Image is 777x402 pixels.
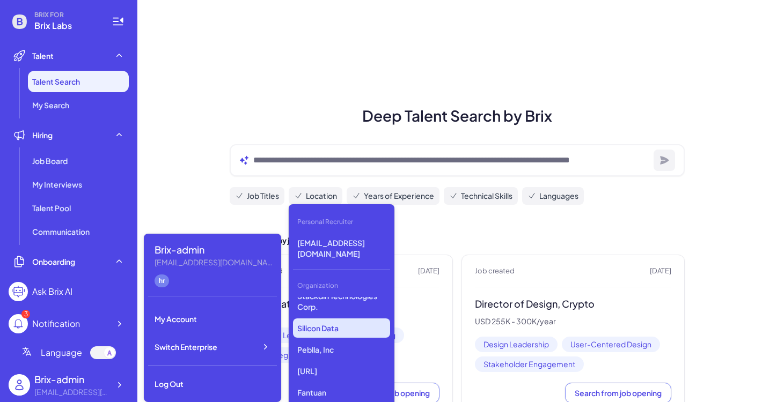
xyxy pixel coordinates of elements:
span: Onboarding [32,256,75,267]
span: Stakeholder Engagement [475,356,584,372]
span: Hiring [32,130,53,140]
span: Search from job opening [575,388,662,398]
div: Log Out [148,372,277,396]
span: User-Centered Design [562,337,660,352]
span: Design Leadership [475,337,558,352]
p: Silicon Data [293,318,390,338]
span: Language [41,346,82,359]
span: [DATE] [650,266,671,277]
span: Job Titles [247,190,279,202]
p: Peblla, Inc [293,340,390,359]
span: Switch Enterprise [155,341,217,352]
div: My Account [148,307,277,331]
p: Fantuan [293,383,390,402]
span: Technical Skills [461,190,512,202]
div: 3 [21,310,30,318]
span: Talent Pool [32,203,71,213]
span: Communication [32,226,90,237]
p: [URL] [293,361,390,381]
h1: Deep Talent Search by Brix [217,105,698,127]
span: Years of Experience [364,190,434,202]
div: hr [155,274,169,287]
div: flora@joinbrix.com [155,257,273,268]
span: Job created [475,266,515,277]
div: Brix-admin [155,242,273,257]
span: Location [306,190,337,202]
h3: Director of Design, Crypto [475,298,671,310]
div: Personal Recruiter [293,213,390,231]
div: Brix-admin [34,372,109,386]
h2: Search from my job openings [230,235,685,246]
div: Organization [293,277,390,295]
span: [DATE] [418,266,439,277]
span: My Search [32,100,69,110]
span: Talent [32,50,54,61]
span: Job Board [32,155,68,166]
p: USD 255K - 300K/year [475,317,671,326]
span: Languages [539,190,578,202]
p: Stackdin Technologies Corp. [293,286,390,316]
span: Brix Labs [34,19,99,32]
span: Talent Search [32,76,80,87]
span: Machine Learning [243,327,322,343]
p: [EMAIL_ADDRESS][DOMAIN_NAME] [293,233,390,263]
span: BRIX FOR [34,11,99,19]
div: Notification [32,317,80,330]
img: user_logo.png [9,374,30,396]
div: flora@joinbrix.com [34,386,109,398]
div: Ask Brix AI [32,285,72,298]
span: My Interviews [32,179,82,190]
